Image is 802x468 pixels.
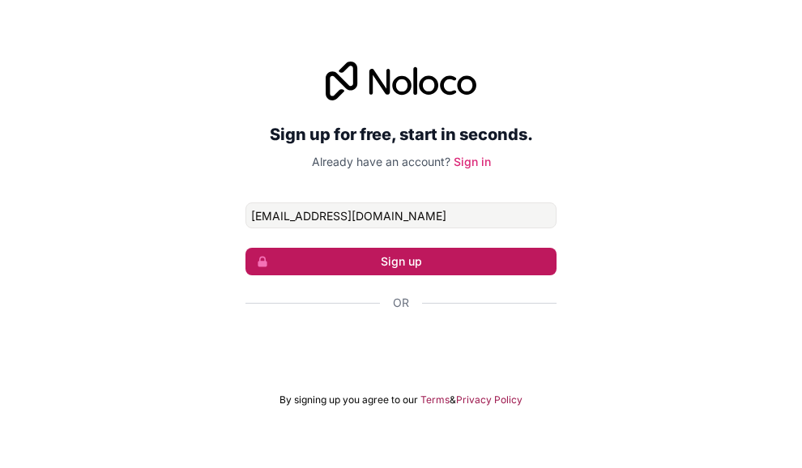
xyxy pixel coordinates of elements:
[245,120,557,149] h2: Sign up for free, start in seconds.
[279,394,418,406] span: By signing up you agree to our
[245,248,557,275] button: Sign up
[393,295,409,311] span: Or
[420,394,450,406] a: Terms
[312,155,450,168] span: Already have an account?
[454,155,491,168] a: Sign in
[237,329,565,364] iframe: Sign in with Google Button
[456,394,523,406] a: Privacy Policy
[450,394,456,406] span: &
[245,202,557,228] input: Email address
